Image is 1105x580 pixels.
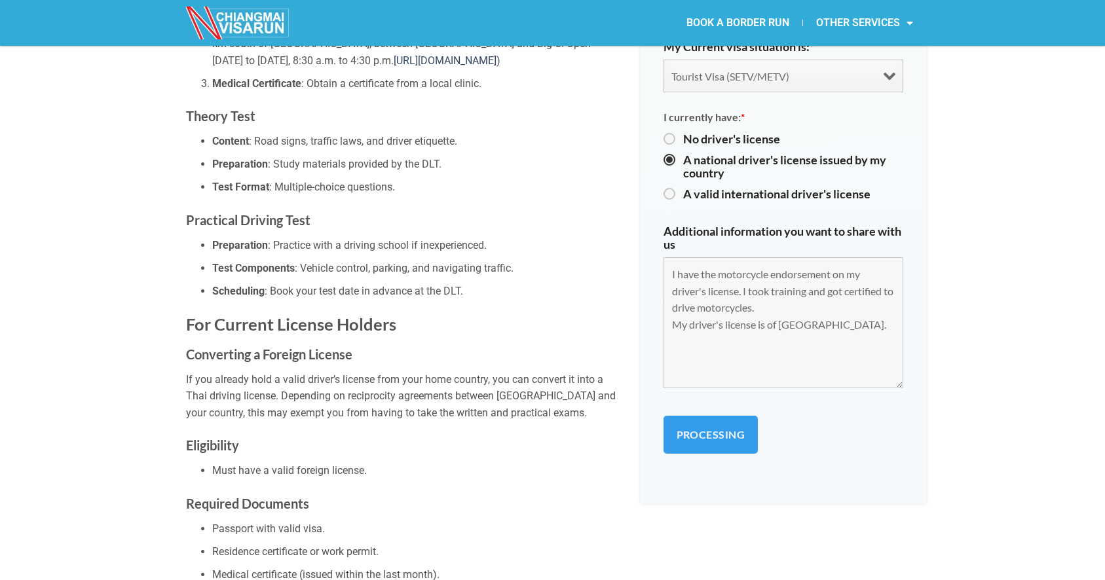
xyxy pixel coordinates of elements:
li: : Book your test date in advance at the DLT. [212,283,621,300]
strong: Test Components [212,262,295,274]
label: No driver's license [683,132,903,145]
input: Processing [664,416,759,454]
li: : Study materials provided by the DLT. [212,156,621,173]
strong: Preparation [212,239,268,251]
label: A national driver's license issued by my country [683,153,903,179]
label: Additional information you want to share with us [664,225,903,251]
h3: Theory Test [186,105,621,126]
li: : Multiple-choice questions. [212,179,621,196]
label: My Current visa situation is: [664,40,814,53]
h3: Converting a Foreign License [186,344,621,365]
li: : Road signs, traffic laws, and driver etiquette. [212,133,621,150]
a: OTHER SERVICES [803,8,926,38]
h3: Required Documents [186,493,621,514]
p: If you already hold a valid driver’s license from your home country, you can convert it into a Th... [186,371,621,422]
li: Residence certificate or work permit. [212,543,621,560]
h2: For Current License Holders [186,314,621,335]
strong: Medical Certificate [212,77,301,90]
li: : Obtain a certificate from a local clinic. [212,75,621,92]
strong: Preparation [212,158,268,170]
a: BOOK A BORDER RUN [673,8,802,38]
li: Passport with valid visa. [212,520,621,537]
li: : Vehicle control, parking, and navigating traffic. [212,260,621,277]
h3: Eligibility [186,435,621,456]
span: I currently have: [664,111,745,123]
h3: Practical Driving Test [186,209,621,230]
li: Must have a valid foreign license. [212,462,621,479]
strong: Content [212,135,249,147]
li: : Practice with a driving school if inexperienced. [212,237,621,254]
strong: Scheduling [212,285,265,297]
nav: Menu [553,8,926,38]
label: A valid international driver's license [683,187,903,200]
strong: Test Format [212,181,269,193]
a: [URL][DOMAIN_NAME] [394,54,496,67]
